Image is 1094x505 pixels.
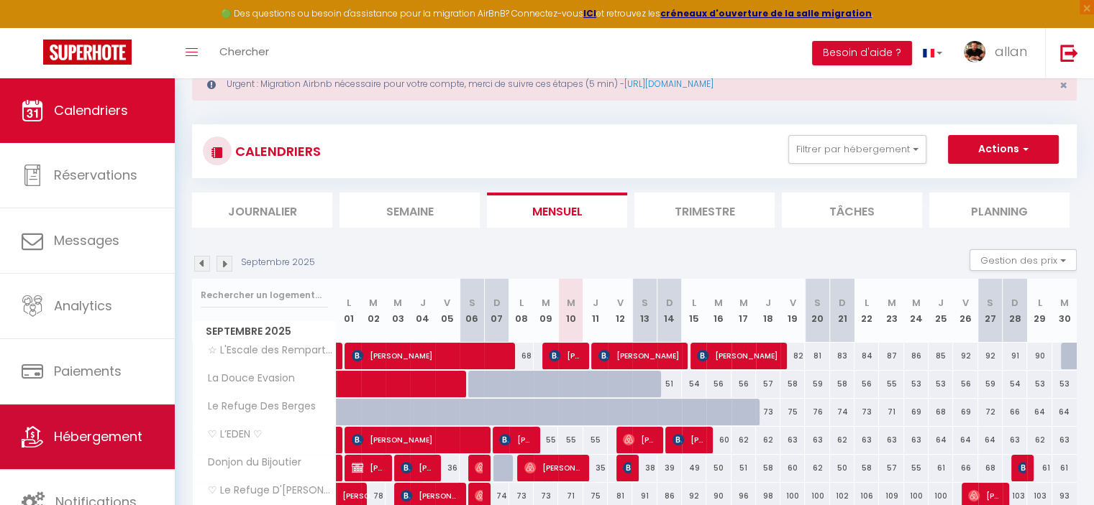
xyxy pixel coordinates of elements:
[830,455,854,481] div: 50
[1003,343,1027,369] div: 91
[435,279,460,343] th: 05
[904,371,929,397] div: 53
[953,427,977,453] div: 64
[756,455,780,481] div: 58
[697,342,778,369] span: [PERSON_NAME]
[731,279,756,343] th: 17
[657,279,682,343] th: 14
[657,371,682,397] div: 51
[487,193,627,228] li: Mensuel
[192,193,332,228] li: Journalier
[805,399,829,425] div: 76
[780,455,805,481] div: 60
[657,455,682,481] div: 39
[623,454,631,481] span: [PERSON_NAME]
[805,343,829,369] div: 81
[1059,79,1067,92] button: Close
[854,455,879,481] div: 58
[534,279,558,343] th: 09
[444,296,450,310] abbr: V
[623,426,655,453] span: [PERSON_NAME]
[566,296,575,310] abbr: M
[812,41,912,65] button: Besoin d'aide ?
[780,371,805,397] div: 58
[879,343,903,369] div: 87
[617,296,624,310] abbr: V
[339,193,480,228] li: Semaine
[938,296,944,310] abbr: J
[731,427,756,453] div: 62
[195,399,319,414] span: Le Refuge Des Berges
[1060,296,1069,310] abbr: M
[978,455,1003,481] div: 68
[542,296,550,310] abbr: M
[839,296,846,310] abbr: D
[475,454,483,481] span: Océane Couette
[583,7,596,19] strong: ICI
[854,399,879,425] div: 73
[739,296,748,310] abbr: M
[634,193,775,228] li: Trimestre
[1027,279,1052,343] th: 29
[1003,427,1027,453] div: 63
[524,454,581,481] span: [PERSON_NAME]
[929,455,953,481] div: 61
[904,343,929,369] div: 86
[598,342,680,369] span: [PERSON_NAME]
[549,342,581,369] span: [PERSON_NAME]
[780,399,805,425] div: 75
[1018,454,1026,481] span: [PERSON_NAME]
[386,279,410,343] th: 03
[54,231,119,249] span: Messages
[469,296,475,310] abbr: S
[879,371,903,397] div: 55
[219,44,269,59] span: Chercher
[1037,296,1041,310] abbr: L
[1052,371,1077,397] div: 53
[666,296,673,310] abbr: D
[962,296,969,310] abbr: V
[854,427,879,453] div: 63
[948,135,1059,164] button: Actions
[904,399,929,425] div: 69
[995,42,1027,60] span: allan
[493,296,501,310] abbr: D
[583,455,608,481] div: 35
[756,279,780,343] th: 18
[830,399,854,425] div: 74
[780,279,805,343] th: 19
[879,399,903,425] div: 71
[929,279,953,343] th: 25
[756,427,780,453] div: 62
[583,427,608,453] div: 55
[54,166,137,184] span: Réservations
[632,455,657,481] div: 38
[410,279,434,343] th: 04
[1052,279,1077,343] th: 30
[347,296,351,310] abbr: L
[673,426,705,453] span: [PERSON_NAME]
[624,78,714,90] a: [URL][DOMAIN_NAME]
[342,475,375,502] span: [PERSON_NAME]
[879,427,903,453] div: 63
[904,455,929,481] div: 55
[929,427,953,453] div: 64
[788,135,926,164] button: Filtrer par hébergement
[888,296,896,310] abbr: M
[978,399,1003,425] div: 72
[814,296,821,310] abbr: S
[978,427,1003,453] div: 64
[782,193,922,228] li: Tâches
[54,427,142,445] span: Hébergement
[54,101,128,119] span: Calendriers
[1059,76,1067,94] span: ×
[780,343,805,369] div: 82
[830,343,854,369] div: 83
[765,296,771,310] abbr: J
[756,371,780,397] div: 57
[879,279,903,343] th: 23
[1027,399,1052,425] div: 64
[509,343,534,369] div: 68
[54,297,112,315] span: Analytics
[682,371,706,397] div: 54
